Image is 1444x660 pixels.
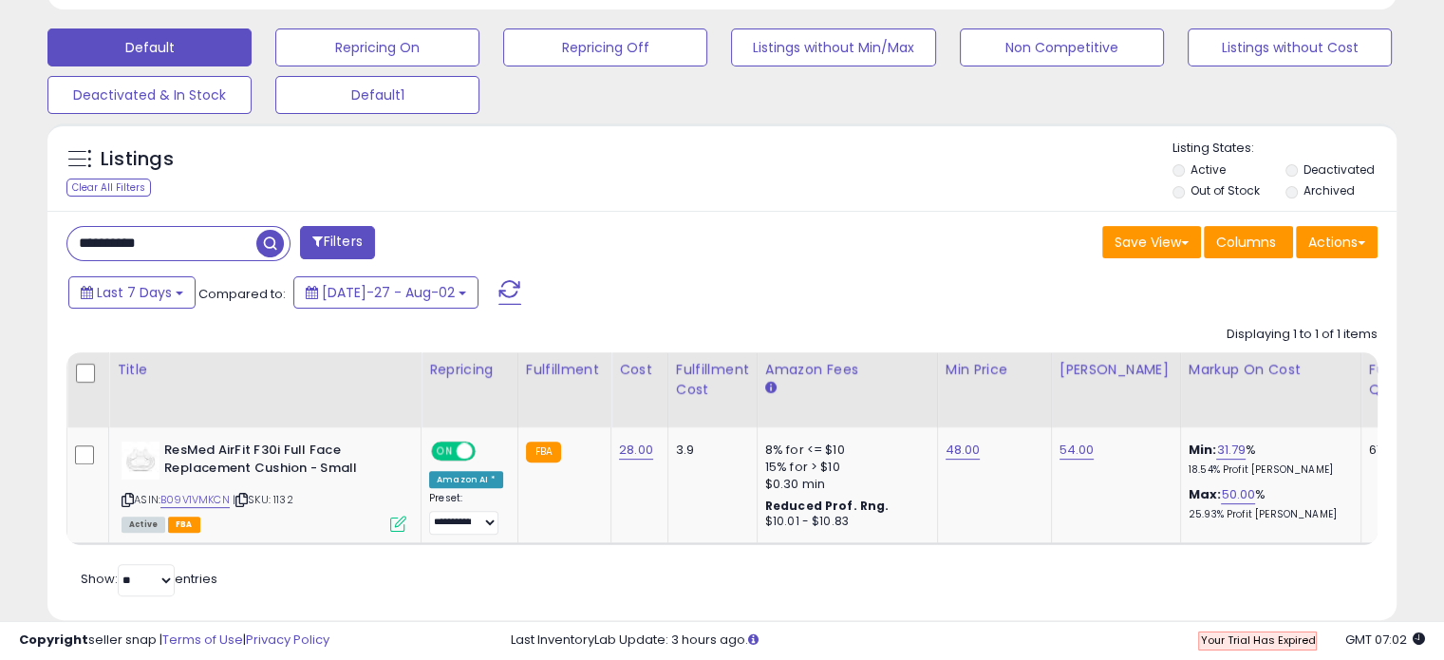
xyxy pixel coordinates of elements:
[433,443,457,460] span: ON
[122,517,165,533] span: All listings currently available for purchase on Amazon
[47,76,252,114] button: Deactivated & In Stock
[1216,233,1276,252] span: Columns
[1303,182,1354,198] label: Archived
[233,492,293,507] span: | SKU: 1132
[66,179,151,197] div: Clear All Filters
[1060,360,1172,380] div: [PERSON_NAME]
[1102,226,1201,258] button: Save View
[946,441,981,460] a: 48.00
[765,360,929,380] div: Amazon Fees
[1227,326,1378,344] div: Displaying 1 to 1 of 1 items
[122,442,159,480] img: 21hX8wGH24L._SL40_.jpg
[1296,226,1378,258] button: Actions
[1204,226,1293,258] button: Columns
[47,28,252,66] button: Default
[429,492,503,535] div: Preset:
[511,632,1425,650] div: Last InventoryLab Update: 3 hours ago.
[1189,441,1217,459] b: Min:
[101,146,174,173] h5: Listings
[765,498,890,514] b: Reduced Prof. Rng.
[164,442,395,481] b: ResMed AirFit F30i Full Face Replacement Cushion - Small
[1303,161,1374,178] label: Deactivated
[765,514,923,530] div: $10.01 - $10.83
[429,471,503,488] div: Amazon AI *
[1200,632,1315,648] span: Your Trial Has Expired
[1188,28,1392,66] button: Listings without Cost
[676,442,742,459] div: 3.9
[1189,463,1346,477] p: 18.54% Profit [PERSON_NAME]
[946,360,1043,380] div: Min Price
[122,442,406,530] div: ASIN:
[1191,182,1260,198] label: Out of Stock
[960,28,1164,66] button: Non Competitive
[526,360,603,380] div: Fulfillment
[526,442,561,462] small: FBA
[1189,486,1346,521] div: %
[1180,352,1360,427] th: The percentage added to the cost of goods (COGS) that forms the calculator for Min & Max prices.
[19,631,88,649] strong: Copyright
[162,631,243,649] a: Terms of Use
[293,276,478,309] button: [DATE]-27 - Aug-02
[765,459,923,476] div: 15% for > $10
[97,283,172,302] span: Last 7 Days
[429,360,510,380] div: Repricing
[322,283,455,302] span: [DATE]-27 - Aug-02
[1369,442,1428,459] div: 61
[1060,441,1095,460] a: 54.00
[1189,360,1353,380] div: Markup on Cost
[731,28,935,66] button: Listings without Min/Max
[765,476,923,493] div: $0.30 min
[300,226,374,259] button: Filters
[1189,442,1346,477] div: %
[503,28,707,66] button: Repricing Off
[1216,441,1246,460] a: 31.79
[1189,508,1346,521] p: 25.93% Profit [PERSON_NAME]
[81,570,217,588] span: Show: entries
[1172,140,1397,158] p: Listing States:
[168,517,200,533] span: FBA
[275,76,479,114] button: Default1
[1191,161,1226,178] label: Active
[765,442,923,459] div: 8% for <= $10
[275,28,479,66] button: Repricing On
[1189,485,1222,503] b: Max:
[246,631,329,649] a: Privacy Policy
[676,360,749,400] div: Fulfillment Cost
[1345,631,1425,649] span: 2025-08-10 07:02 GMT
[1369,360,1435,400] div: Fulfillable Quantity
[198,285,286,303] span: Compared to:
[68,276,196,309] button: Last 7 Days
[117,360,413,380] div: Title
[619,360,660,380] div: Cost
[1221,485,1255,504] a: 50.00
[160,492,230,508] a: B09V1VMKCN
[765,380,777,397] small: Amazon Fees.
[19,632,329,650] div: seller snap | |
[473,443,503,460] span: OFF
[619,441,653,460] a: 28.00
